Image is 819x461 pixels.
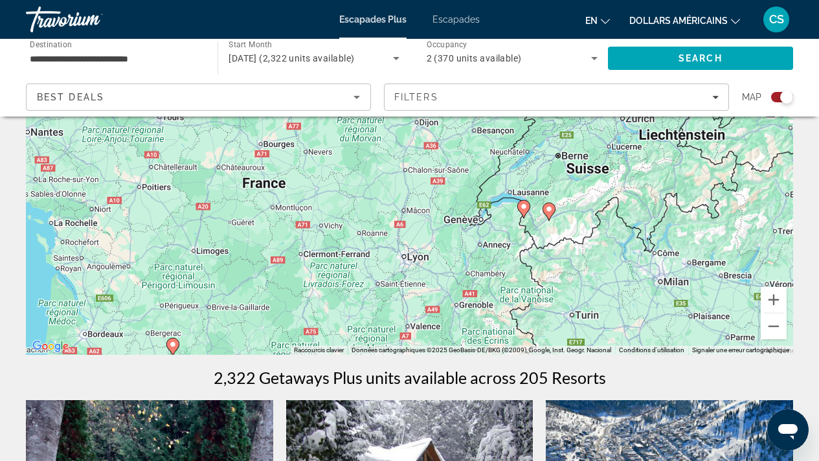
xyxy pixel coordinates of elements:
a: Travorium [26,3,155,36]
font: dollars américains [629,16,728,26]
span: Best Deals [37,92,104,102]
span: Start Month [229,40,272,49]
button: Menu utilisateur [759,6,793,33]
a: Conditions d'utilisation (s'ouvre dans un nouvel onglet) [619,346,684,354]
a: Ouvrir cette zone dans Google Maps (dans une nouvelle fenêtre) [29,338,72,355]
button: Zoom avant [761,287,787,313]
span: Données cartographiques ©2025 GeoBasis-DE/BKG (©2009), Google, Inst. Geogr. Nacional [352,346,611,354]
span: 2 (370 units available) [427,53,522,63]
span: Occupancy [427,40,467,49]
a: Escapades [432,14,480,25]
font: CS [769,12,784,26]
button: Changer de devise [629,11,740,30]
a: Escapades Plus [339,14,407,25]
a: Signaler une erreur cartographique [692,346,789,354]
font: en [585,16,598,26]
input: Select destination [30,51,201,67]
button: Zoom arrière [761,313,787,339]
span: Map [742,88,761,106]
span: Filters [394,92,438,102]
span: Search [679,53,723,63]
iframe: Bouton de lancement de la fenêtre de messagerie [767,409,809,451]
button: Filters [384,84,729,111]
button: Search [608,47,793,70]
img: Google [29,338,72,355]
button: Raccourcis clavier [294,346,344,355]
span: [DATE] (2,322 units available) [229,53,354,63]
mat-select: Sort by [37,89,360,105]
h1: 2,322 Getaways Plus units available across 205 Resorts [214,368,606,387]
button: Changer de langue [585,11,610,30]
span: Destination [30,39,72,49]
